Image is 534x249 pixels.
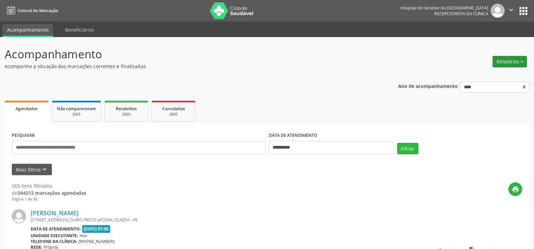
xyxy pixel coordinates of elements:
[31,217,421,223] div: [STREET_ADDRESS], OURO PRETO JATOBA, OLINDA - PE
[18,8,58,13] span: Central de Marcação
[12,189,86,196] div: de
[5,46,372,63] p: Acompanhamento
[2,24,53,37] a: Acompanhamento
[508,182,522,196] button: print
[398,82,458,90] p: Ano de acompanhamento
[41,166,48,173] i: keyboard_arrow_down
[18,190,86,196] strong: 344212 marcações agendadas
[157,112,190,117] div: 2025
[31,239,77,244] b: Telefone da clínica:
[507,6,515,13] i: 
[162,106,185,112] span: Cancelados
[78,239,115,244] span: [PHONE_NUMBER]
[397,143,418,154] button: Filtrar
[12,196,86,202] div: Página 1 de 38
[116,106,137,112] span: Resolvidos
[57,106,96,112] span: Não compareceram
[82,225,111,233] span: [DATE] 07:00
[12,164,52,176] button: Mais filtroskeyboard_arrow_down
[491,4,505,18] img: img
[493,56,527,67] button: Relatórios
[512,186,519,193] i: print
[269,130,317,141] label: DATA DE ATENDIMENTO
[60,24,99,36] a: Beneficiários
[505,4,517,18] button: 
[517,5,529,17] button: apps
[401,5,488,11] div: Hospital do Servidor do [GEOGRAPHIC_DATA]
[12,130,35,141] label: PESQUISAR
[15,106,38,112] span: Agendados
[57,112,96,117] div: 2025
[80,233,87,239] span: Hse
[31,209,78,217] a: [PERSON_NAME]
[5,63,372,70] p: Acompanhe a situação das marcações correntes e finalizadas
[12,209,26,223] img: img
[31,233,78,239] b: Unidade executante:
[109,112,143,117] div: 2025
[12,182,86,189] div: 565 itens filtrados
[5,5,58,16] a: Central de Marcação
[31,226,81,232] b: Data de atendimento:
[434,11,488,17] span: Recepcionista da clínica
